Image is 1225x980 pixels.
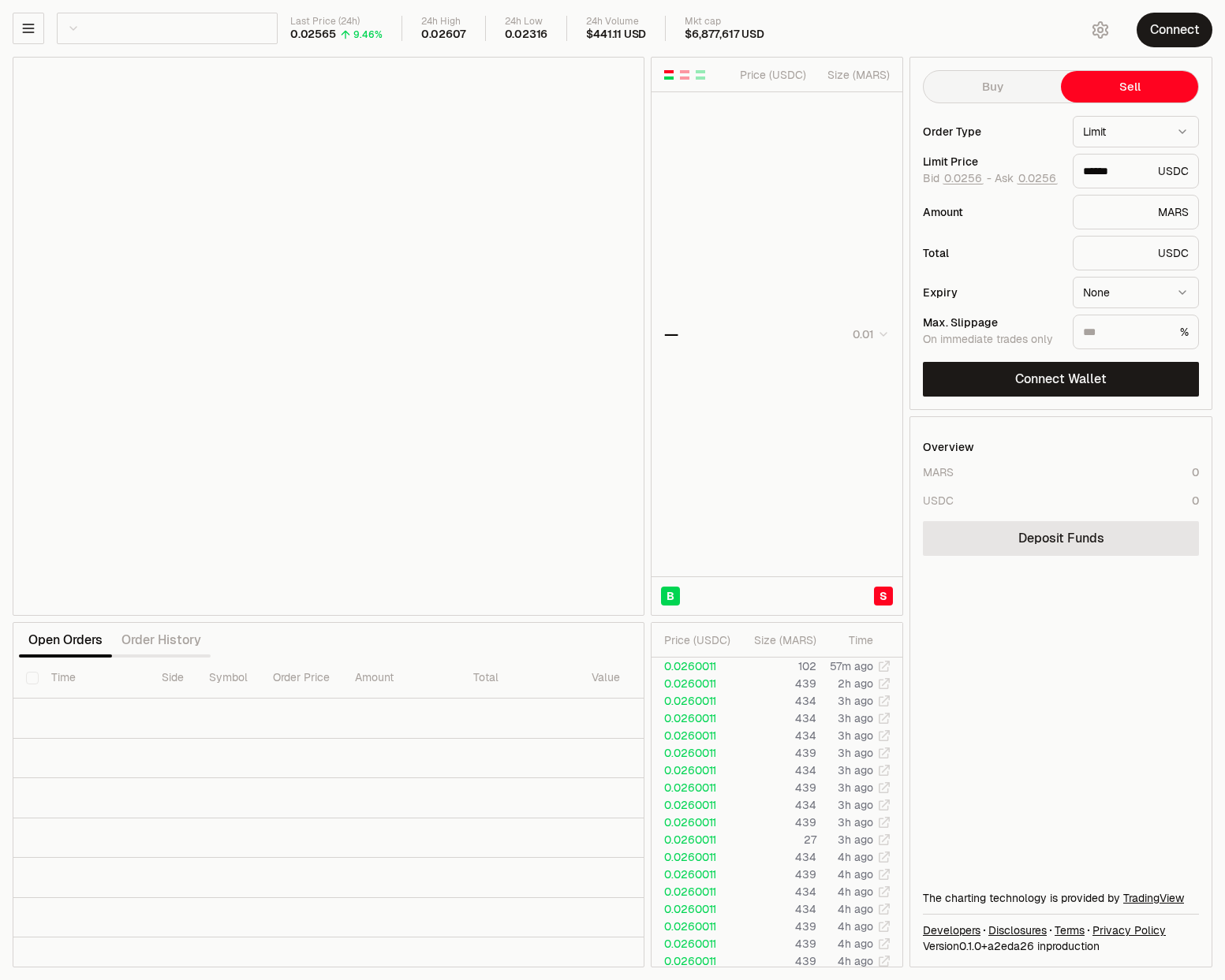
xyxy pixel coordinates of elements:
div: Last Price (24h) [290,16,383,28]
td: 434 [737,883,817,900]
td: 0.0260011 [652,658,737,675]
div: Order Type [923,126,1060,137]
td: 27 [737,831,817,848]
button: Show Buy and Sell Orders [663,69,675,81]
td: 434 [737,762,817,779]
div: The charting technology is provided by [923,890,1199,906]
td: 0.0260011 [652,831,737,848]
button: 0.0256 [943,172,984,184]
div: On immediate trades only [923,333,1060,347]
time: 4h ago [838,954,873,968]
th: Order Price [260,658,342,699]
td: 434 [737,848,817,866]
div: Price ( USDC ) [736,67,806,83]
button: Sell [1061,71,1198,102]
div: Size ( MARS ) [820,67,890,83]
td: 0.0260011 [652,675,737,692]
div: Mkt cap [685,16,764,28]
td: 0.0260011 [652,883,737,900]
div: Expiry [923,287,1060,298]
time: 4h ago [838,850,873,864]
time: 3h ago [838,798,873,812]
time: 3h ago [838,694,873,708]
time: 4h ago [838,885,873,899]
span: Ask [995,172,1058,186]
time: 3h ago [838,763,873,777]
td: 439 [737,779,817,796]
td: 0.0260011 [652,796,737,814]
button: Connect Wallet [923,362,1199,397]
td: 0.0260011 [652,866,737,883]
button: Select all [26,672,39,684]
time: 3h ago [838,711,873,725]
div: Version 0.1.0 + in production [923,938,1199,954]
td: 439 [737,918,817,935]
a: Terms [1055,922,1085,938]
time: 3h ago [838,781,873,795]
div: Overview [923,439,974,455]
div: 0.02565 [290,28,336,42]
td: 434 [737,710,817,727]
div: $6,877,617 USD [685,28,764,42]
td: 102 [737,658,817,675]
div: Amount [923,207,1060,218]
time: 4h ago [838,937,873,951]
div: USDC [1073,154,1199,188]
td: 0.0260011 [652,779,737,796]
div: 0.02607 [421,28,466,42]
div: 0.02316 [505,28,548,42]
td: 0.0260011 [652,692,737,710]
button: Limit [1073,116,1199,147]
a: TradingView [1123,891,1184,905]
button: Show Buy Orders Only [694,69,707,81]
time: 57m ago [830,659,873,673]
time: 2h ago [838,676,873,691]
time: 3h ago [838,746,873,760]
div: Time [830,632,873,648]
td: 0.0260011 [652,762,737,779]
time: 4h ago [838,919,873,933]
button: Show Sell Orders Only [678,69,691,81]
td: 0.0260011 [652,710,737,727]
td: 439 [737,744,817,762]
div: % [1073,315,1199,349]
td: 439 [737,866,817,883]
th: Time [39,658,149,699]
td: 0.0260011 [652,900,737,918]
td: 0.0260011 [652,935,737,952]
div: 24h High [421,16,466,28]
button: Connect [1137,13,1212,47]
td: 0.0260011 [652,814,737,831]
div: 0 [1192,464,1199,480]
time: 3h ago [838,833,873,847]
a: Disclosures [988,922,1047,938]
div: Max. Slippage [923,317,1060,328]
td: 439 [737,935,817,952]
button: Buy [924,71,1061,102]
div: Size ( MARS ) [749,632,816,648]
td: 434 [737,692,817,710]
button: Order History [112,624,211,656]
time: 3h ago [838,728,873,743]
td: 0.0260011 [652,727,737,744]
iframe: Financial Chart [13,58,644,615]
div: — [664,323,678,345]
td: 0.0260011 [652,952,737,970]
th: Symbol [196,658,260,699]
div: 24h Volume [586,16,646,28]
th: Value [579,658,633,699]
button: 0.01 [848,325,890,344]
div: 0 [1192,493,1199,509]
td: 0.0260011 [652,848,737,866]
a: Developers [923,922,980,938]
button: Open Orders [19,624,112,656]
td: 0.0260011 [652,918,737,935]
div: 9.46% [353,28,383,41]
span: a2eda26962762b5c49082a3145d4dfe367778c80 [988,939,1034,953]
time: 3h ago [838,815,873,829]
td: 439 [737,675,817,692]
div: USDC [923,493,954,509]
a: Privacy Policy [1092,922,1166,938]
div: Total [923,248,1060,259]
td: 434 [737,900,817,918]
